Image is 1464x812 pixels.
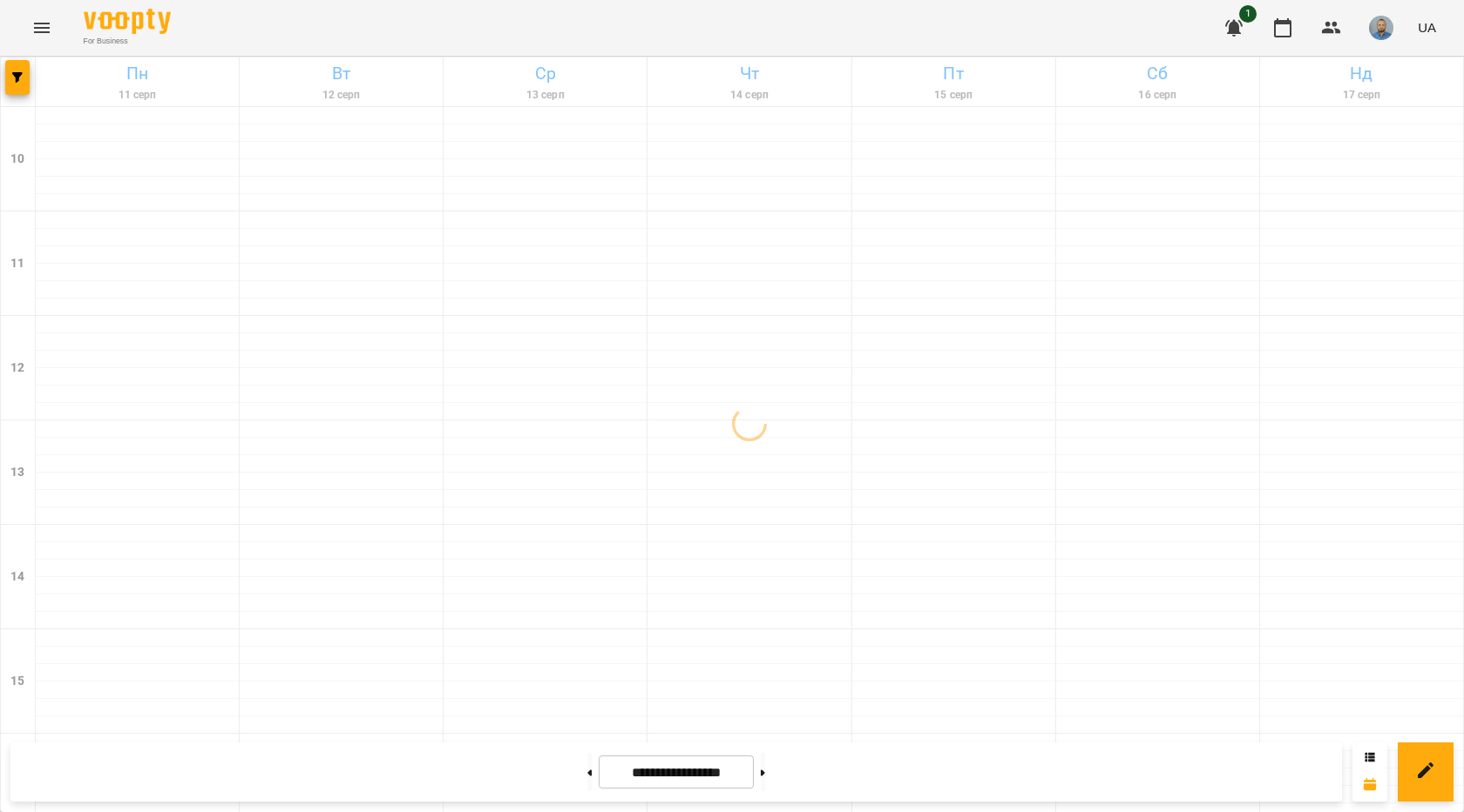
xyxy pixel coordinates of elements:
[10,463,24,482] h6: 13
[650,60,848,87] h6: Чт
[10,254,24,273] h6: 11
[1411,11,1443,44] button: UA
[242,60,440,87] h6: Вт
[38,87,236,104] h6: 11 серп
[1418,18,1436,37] span: UA
[1239,5,1257,23] span: 1
[1263,60,1461,87] h6: Нд
[38,60,236,87] h6: Пн
[1059,60,1257,87] h6: Сб
[21,7,63,49] button: Menu
[650,87,848,104] h6: 14 серп
[84,36,171,47] span: For Business
[10,359,24,378] h6: 12
[446,60,644,87] h6: Ср
[10,567,24,587] h6: 14
[242,87,440,104] h6: 12 серп
[84,9,171,34] img: Voopty Logo
[446,87,644,104] h6: 13 серп
[1059,87,1257,104] h6: 16 серп
[855,60,1053,87] h6: Пт
[1369,16,1393,40] img: 2a5fecbf94ce3b4251e242cbcf70f9d8.jpg
[1263,87,1461,104] h6: 17 серп
[855,87,1053,104] h6: 15 серп
[10,150,24,169] h6: 10
[10,672,24,691] h6: 15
